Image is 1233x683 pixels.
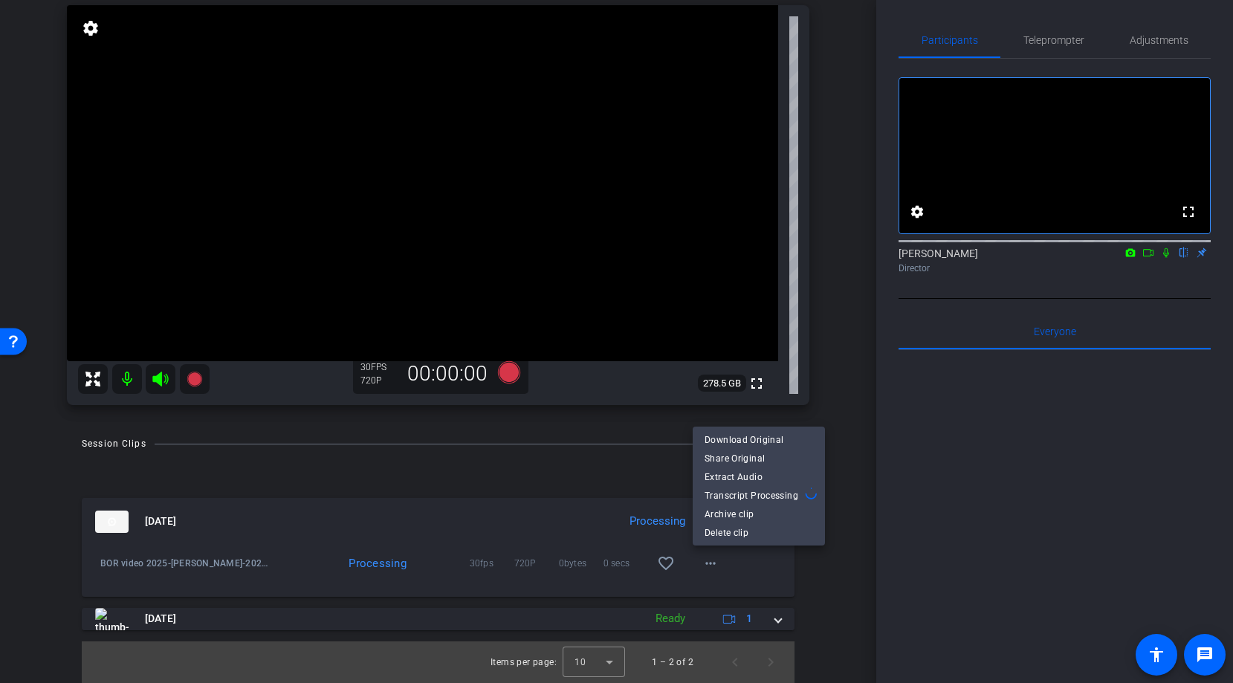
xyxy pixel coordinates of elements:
span: Delete clip [705,523,813,541]
span: Archive clip [705,505,813,522]
span: Download Original [705,430,813,448]
span: Extract Audio [705,467,813,485]
span: Share Original [705,449,813,467]
span: Transcript Processing [705,486,800,504]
